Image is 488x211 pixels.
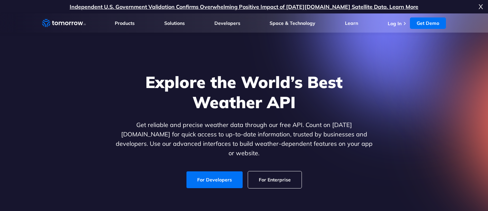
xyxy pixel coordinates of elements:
a: Developers [214,20,240,26]
a: Get Demo [410,17,446,29]
a: For Developers [186,171,243,188]
h1: Explore the World’s Best Weather API [114,72,374,112]
p: Get reliable and precise weather data through our free API. Count on [DATE][DOMAIN_NAME] for quic... [114,120,374,158]
a: Solutions [164,20,185,26]
a: Home link [42,18,86,28]
a: Products [115,20,135,26]
a: For Enterprise [248,171,302,188]
a: Space & Technology [270,20,315,26]
a: Log In [388,20,402,27]
a: Learn [345,20,358,26]
a: Independent U.S. Government Validation Confirms Overwhelming Positive Impact of [DATE][DOMAIN_NAM... [70,3,418,10]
